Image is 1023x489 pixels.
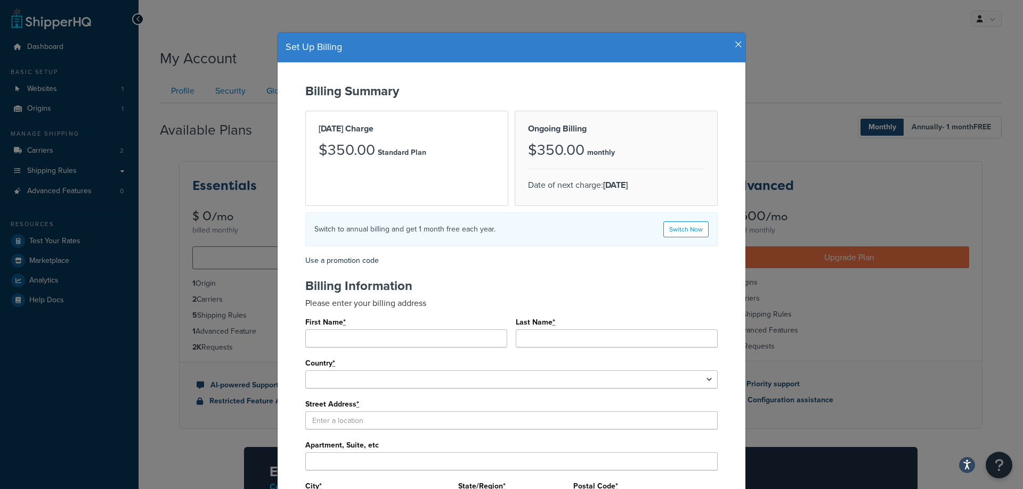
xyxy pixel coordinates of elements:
h2: Billing Information [305,279,718,293]
abbr: required [343,317,346,328]
label: Last Name [516,318,556,327]
strong: [DATE] [603,179,628,191]
a: Use a promotion code [305,255,379,266]
p: Date of next charge: [528,178,704,193]
h3: $350.00 [319,142,375,159]
p: Please enter your billing address [305,297,718,309]
a: Switch Now [663,221,709,237]
h2: [DATE] Charge [319,124,495,134]
input: Enter a location [305,411,718,429]
h2: Ongoing Billing [528,124,704,134]
label: Country [305,359,336,368]
label: First Name [305,318,346,327]
abbr: required [332,358,335,369]
abbr: required [553,317,555,328]
label: Street Address [305,400,360,409]
p: Standard Plan [378,145,426,160]
h2: Billing Summary [305,84,718,98]
h3: $350.00 [528,142,584,159]
abbr: required [356,399,359,410]
p: monthly [587,145,615,160]
h4: Switch to annual billing and get 1 month free each year. [314,223,496,235]
h4: Set Up Billing [286,40,737,54]
label: Apartment, Suite, etc [305,441,379,449]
